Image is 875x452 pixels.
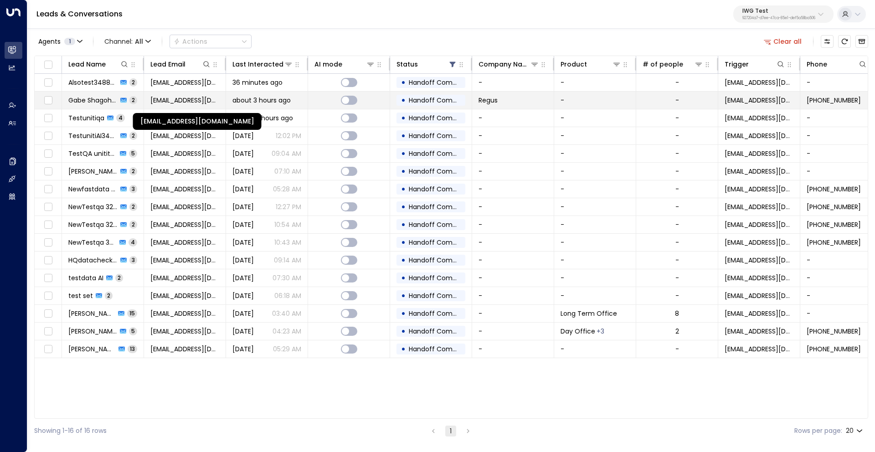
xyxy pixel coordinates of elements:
[725,327,793,336] span: aholger13@hotmail.com
[472,287,554,304] td: -
[742,16,815,20] p: 927204a7-d7ee-47ca-85e1-def5a58ba506
[274,220,301,229] p: 10:54 AM
[42,148,54,159] span: Toggle select row
[675,96,679,105] div: -
[675,220,679,229] div: -
[68,131,118,140] span: TestunitiAI34613
[760,35,806,48] button: Clear all
[174,37,207,46] div: Actions
[127,309,137,317] span: 15
[733,5,834,23] button: IWG Test927204a7-d7ee-47ca-85e1-def5a58ba506
[232,149,254,158] span: Yesterday
[274,256,301,265] p: 09:14 AM
[401,181,406,197] div: •
[742,8,815,14] p: IWG Test
[150,59,185,70] div: Lead Email
[725,185,793,194] span: newfastdatacreateqarmail@gmail.com
[725,78,793,87] span: alsotest34887qa@proton.me
[129,96,137,104] span: 2
[409,220,473,229] span: Handoff Completed
[150,309,219,318] span: turok3000+test8@gmail.com
[725,291,793,300] span: testset67@yahoo.com
[472,180,554,198] td: -
[105,292,113,299] span: 2
[725,113,793,123] span: testunitiqa@protonmail.com
[838,35,851,48] span: Refresh
[725,344,793,354] span: holger.aroca+test1@gmail.com
[675,113,679,123] div: -
[150,149,219,158] span: testqa.unititest@yahoo.com
[68,202,118,211] span: NewTestqa 32454test
[150,327,219,336] span: aholger13@hotmail.com
[68,59,106,70] div: Lead Name
[725,59,749,70] div: Trigger
[396,59,457,70] div: Status
[554,92,636,109] td: -
[472,109,554,127] td: -
[129,132,137,139] span: 2
[42,113,54,124] span: Toggle select row
[232,327,254,336] span: Sep 08, 2025
[232,167,254,176] span: Sep 10, 2025
[675,309,679,318] div: 8
[150,78,219,87] span: alsotest34887qa@proton.me
[42,219,54,231] span: Toggle select row
[129,327,137,335] span: 5
[409,96,473,105] span: Handoff Completed
[409,185,473,194] span: Handoff Completed
[36,9,123,19] a: Leads & Conversations
[232,113,293,123] span: about 10 hours ago
[129,256,137,264] span: 3
[554,252,636,269] td: -
[42,130,54,142] span: Toggle select row
[597,327,604,336] div: Long Term Office,Short Term Office,Workstation
[401,324,406,339] div: •
[170,35,252,48] button: Actions
[68,59,129,70] div: Lead Name
[472,323,554,340] td: -
[807,238,861,247] span: +442089569865
[232,131,254,140] span: Yesterday
[34,426,107,436] div: Showing 1-16 of 16 rows
[68,185,118,194] span: Newfastdata Createqarmail
[273,185,301,194] p: 05:28 AM
[232,344,254,354] span: Sep 04, 2025
[725,167,793,176] span: dianatest78@yahoo.com
[273,273,301,282] p: 07:30 AM
[276,131,301,140] p: 12:02 PM
[472,127,554,144] td: -
[554,198,636,216] td: -
[725,256,793,265] span: hqdatacheck11qateam@yahoo.com
[42,95,54,106] span: Toggle select row
[150,273,219,282] span: testdataai@yahoo.com
[232,238,254,247] span: Sep 09, 2025
[554,180,636,198] td: -
[115,274,123,282] span: 2
[150,167,219,176] span: dianatest78@yahoo.com
[68,78,118,87] span: Alsotest34887QA
[274,238,301,247] p: 10:43 AM
[725,238,793,247] span: qa32454testqateam@yahoo.com
[272,149,301,158] p: 09:04 AM
[472,216,554,233] td: -
[129,149,137,157] span: 5
[68,291,93,300] span: test set
[68,238,117,247] span: NewTestqa 32454test
[401,110,406,126] div: •
[150,185,219,194] span: newfastdatacreateqarmail@gmail.com
[472,163,554,180] td: -
[401,92,406,108] div: •
[150,220,219,229] span: qa32454testqateam@yahoo.com
[68,96,118,105] span: Gabe Shagohod
[554,340,636,358] td: -
[561,327,595,336] span: Day Office
[643,59,683,70] div: # of people
[675,167,679,176] div: -
[129,221,137,228] span: 2
[34,35,86,48] button: Agents1
[807,96,861,105] span: +447526734111
[42,184,54,195] span: Toggle select row
[101,35,154,48] button: Channel:All
[401,75,406,90] div: •
[409,309,473,318] span: Handoff Completed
